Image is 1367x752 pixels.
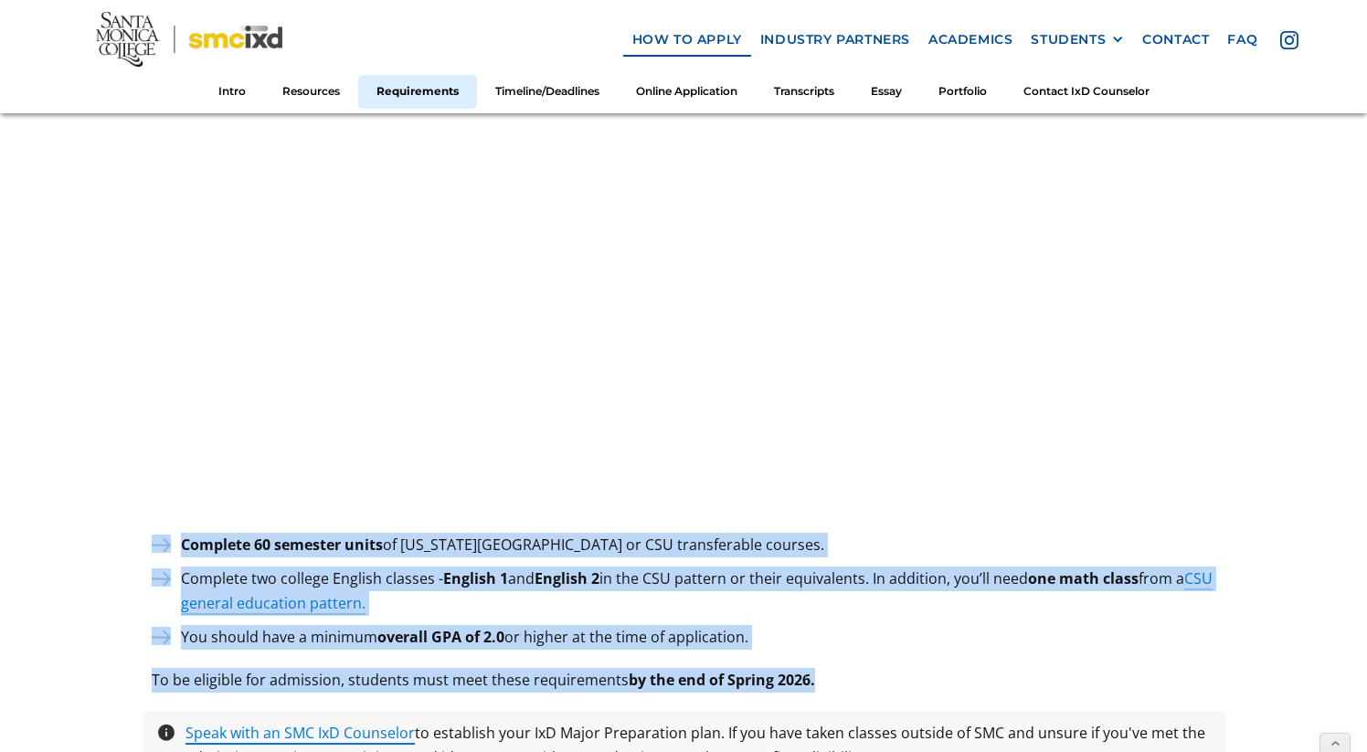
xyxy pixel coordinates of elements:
[96,12,282,67] img: Santa Monica College - SMC IxD logo
[1005,75,1168,109] a: Contact IxD Counselor
[756,75,853,109] a: Transcripts
[264,75,358,109] a: Resources
[1133,23,1218,57] a: contact
[1218,23,1266,57] a: faq
[200,75,264,109] a: Intro
[920,75,1005,109] a: Portfolio
[143,668,824,693] p: To be eligible for admission, students must meet these requirements
[1028,568,1139,588] strong: one math class
[1031,32,1124,48] div: STUDENTS
[623,23,751,57] a: how to apply
[535,568,599,588] strong: English 2
[751,23,919,57] a: industry partners
[919,23,1022,57] a: Academics
[443,568,508,588] strong: English 1
[1031,32,1106,48] div: STUDENTS
[618,75,756,109] a: Online Application
[172,567,1225,616] p: Complete two college English classes - and in the CSU pattern or their equivalents. In addition, ...
[377,627,504,647] strong: overall GPA of 2.0
[477,75,618,109] a: Timeline/Deadlines
[172,625,758,650] p: You should have a minimum or higher at the time of application.
[853,75,920,109] a: Essay
[629,670,815,690] strong: by the end of Spring 2026.
[185,723,415,745] a: Speak with an SMC IxD Counselor
[358,75,477,109] a: Requirements
[1280,31,1298,49] img: icon - instagram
